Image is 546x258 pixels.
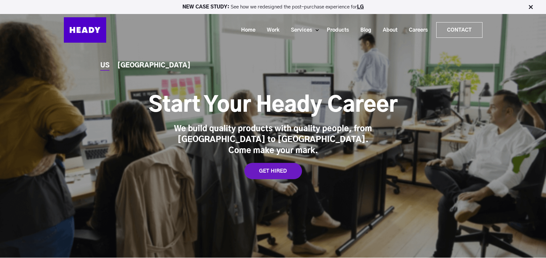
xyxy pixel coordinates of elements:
[64,17,106,43] img: Heady_Logo_Web-01 (1)
[259,24,283,36] a: Work
[401,24,431,36] a: Careers
[233,24,259,36] a: Home
[149,93,397,119] h1: Start Your Heady Career
[100,62,109,69] a: US
[117,62,191,69] a: [GEOGRAPHIC_DATA]
[319,24,352,36] a: Products
[527,4,534,10] img: Close Bar
[244,163,302,179] a: GET HIRED
[172,124,374,157] div: We build quality products with quality people, from [GEOGRAPHIC_DATA] to [GEOGRAPHIC_DATA]. Come ...
[182,5,231,9] strong: NEW CASE STUDY:
[352,24,375,36] a: Blog
[357,5,364,9] a: LG
[3,5,543,9] p: See how we redesigned the post-purchase experience for
[283,24,315,36] a: Services
[437,22,482,37] a: Contact
[113,22,482,38] div: Navigation Menu
[375,24,401,36] a: About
